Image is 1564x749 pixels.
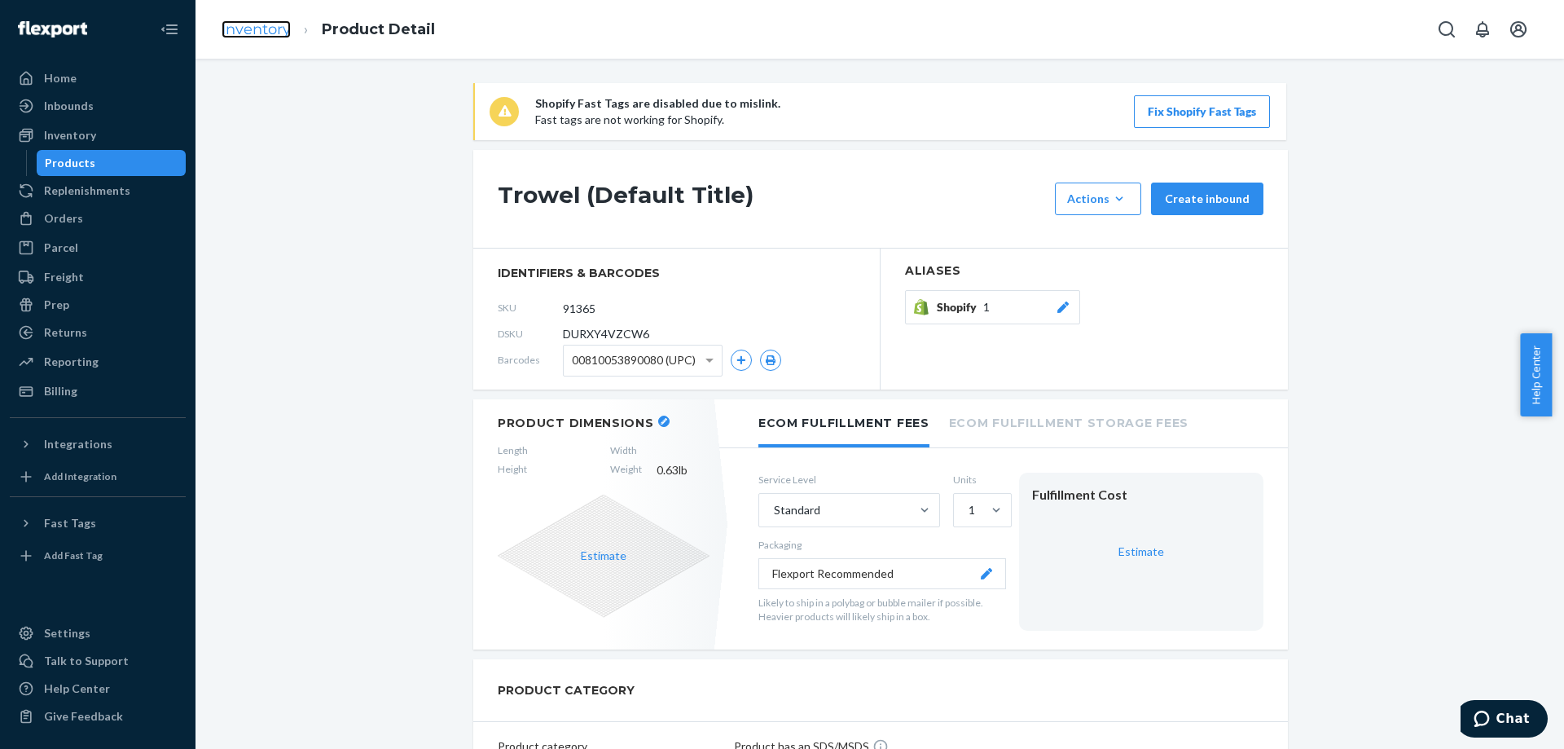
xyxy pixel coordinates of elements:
[44,653,129,669] div: Talk to Support
[1461,700,1548,741] iframe: Opens a widget where you can chat to one of our agents
[10,378,186,404] a: Billing
[774,502,820,518] div: Standard
[44,354,99,370] div: Reporting
[44,98,94,114] div: Inbounds
[10,235,186,261] a: Parcel
[498,462,528,478] span: Height
[1134,95,1270,128] button: Fix Shopify Fast Tags
[1430,13,1463,46] button: Open Search Box
[1151,183,1263,215] button: Create inbound
[1067,191,1129,207] div: Actions
[18,21,87,37] img: Flexport logo
[44,269,84,285] div: Freight
[322,20,435,38] a: Product Detail
[222,20,291,38] a: Inventory
[10,122,186,148] a: Inventory
[498,327,563,341] span: DSKU
[10,178,186,204] a: Replenishments
[10,703,186,729] button: Give Feedback
[1502,13,1535,46] button: Open account menu
[498,443,528,457] span: Length
[10,319,186,346] a: Returns
[10,543,186,569] a: Add Fast Tag
[498,353,563,367] span: Barcodes
[10,264,186,290] a: Freight
[44,383,77,399] div: Billing
[44,183,130,199] div: Replenishments
[498,183,1047,215] h1: Trowel (Default Title)
[498,265,855,281] span: identifiers & barcodes
[535,95,780,112] p: Shopify Fast Tags are disabled due to mislink.
[44,297,69,313] div: Prep
[581,548,626,564] button: Estimate
[44,70,77,86] div: Home
[10,292,186,318] a: Prep
[209,6,448,54] ol: breadcrumbs
[772,502,774,518] input: Standard
[1118,544,1164,558] a: Estimate
[1055,183,1141,215] button: Actions
[10,431,186,457] button: Integrations
[1466,13,1499,46] button: Open notifications
[967,502,969,518] input: 1
[610,462,642,478] span: Weight
[44,681,110,697] div: Help Center
[44,515,96,531] div: Fast Tags
[10,510,186,536] button: Fast Tags
[983,299,990,315] span: 1
[937,299,983,315] span: Shopify
[44,708,123,725] div: Give Feedback
[44,469,116,483] div: Add Integration
[37,150,187,176] a: Products
[758,558,1006,589] button: Flexport Recommended
[758,473,940,487] label: Service Level
[44,625,90,641] div: Settings
[10,205,186,231] a: Orders
[44,210,83,227] div: Orders
[905,265,1263,277] h2: Aliases
[1032,486,1250,504] div: Fulfillment Cost
[44,436,112,452] div: Integrations
[949,399,1188,444] li: Ecom Fulfillment Storage Fees
[10,65,186,91] a: Home
[44,549,103,562] div: Add Fast Tag
[535,112,780,128] p: Fast tags are not working for Shopify.
[498,676,635,705] h2: PRODUCT CATEGORY
[1520,333,1552,416] button: Help Center
[44,324,87,341] div: Returns
[905,290,1080,324] button: Shopify1
[758,538,1006,552] p: Packaging
[10,620,186,646] a: Settings
[10,464,186,490] a: Add Integration
[657,462,710,478] span: 0.63 lb
[10,349,186,375] a: Reporting
[498,416,654,430] h2: Product Dimensions
[969,502,975,518] div: 1
[953,473,1006,487] label: Units
[44,240,78,256] div: Parcel
[610,443,642,457] span: Width
[45,155,95,171] div: Products
[10,93,186,119] a: Inbounds
[563,326,649,342] span: DURXY4VZCW6
[498,301,563,315] span: SKU
[758,399,929,447] li: Ecom Fulfillment Fees
[153,13,186,46] button: Close Navigation
[10,676,186,702] a: Help Center
[758,596,1006,623] p: Likely to ship in a polybag or bubble mailer if possible. Heavier products will likely ship in a ...
[10,648,186,674] button: Talk to Support
[572,346,696,374] span: 00810053890080 (UPC)
[44,127,96,143] div: Inventory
